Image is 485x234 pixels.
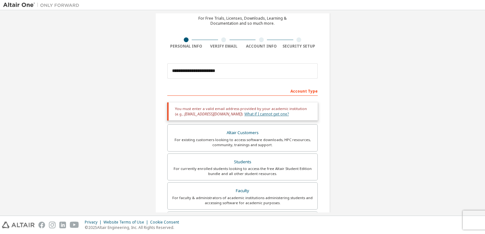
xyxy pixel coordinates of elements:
[167,86,318,96] div: Account Type
[103,220,150,225] div: Website Terms of Use
[171,186,314,195] div: Faculty
[167,102,318,120] div: You must enter a valid email address provided by your academic institution (e.g., ).
[38,222,45,228] img: facebook.svg
[171,137,314,147] div: For existing customers looking to access software downloads, HPC resources, community, trainings ...
[280,44,318,49] div: Security Setup
[171,128,314,137] div: Altair Customers
[198,16,287,26] div: For Free Trials, Licenses, Downloads, Learning & Documentation and so much more.
[184,111,242,117] span: [EMAIL_ADDRESS][DOMAIN_NAME]
[171,166,314,176] div: For currently enrolled students looking to access the free Altair Student Edition bundle and all ...
[171,195,314,205] div: For faculty & administrators of academic institutions administering students and accessing softwa...
[242,44,280,49] div: Account Info
[59,222,66,228] img: linkedin.svg
[205,44,243,49] div: Verify Email
[70,222,79,228] img: youtube.svg
[2,222,35,228] img: altair_logo.svg
[85,220,103,225] div: Privacy
[171,158,314,166] div: Students
[244,111,289,117] a: What if I cannot get one?
[167,44,205,49] div: Personal Info
[85,225,183,230] p: © 2025 Altair Engineering, Inc. All Rights Reserved.
[49,222,56,228] img: instagram.svg
[150,220,183,225] div: Cookie Consent
[3,2,83,8] img: Altair One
